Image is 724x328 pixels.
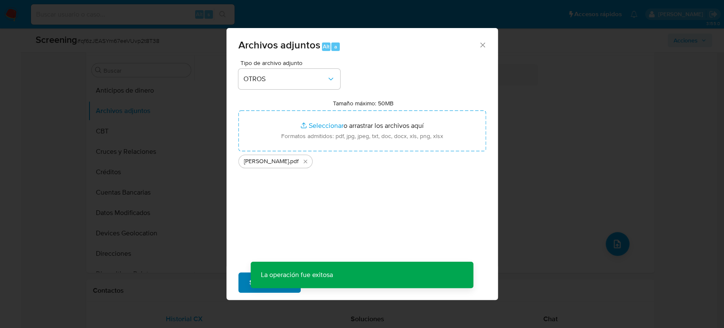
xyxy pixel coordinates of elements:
span: [PERSON_NAME] [244,157,289,166]
span: .pdf [289,157,299,166]
span: a [334,42,337,51]
button: Cerrar [478,41,486,48]
button: Subir archivo [238,272,301,293]
span: OTROS [243,75,327,83]
label: Tamaño máximo: 50MB [333,99,394,107]
button: Eliminar IRMA ROSANA TIJERINA MENDOZA.pdf [300,156,310,167]
span: Cancelar [315,273,343,292]
span: Subir archivo [249,273,290,292]
span: Tipo de archivo adjunto [240,60,342,66]
ul: Archivos seleccionados [238,151,486,168]
span: Archivos adjuntos [238,37,320,52]
p: La operación fue exitosa [251,262,343,288]
button: OTROS [238,69,340,89]
span: Alt [323,42,330,51]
